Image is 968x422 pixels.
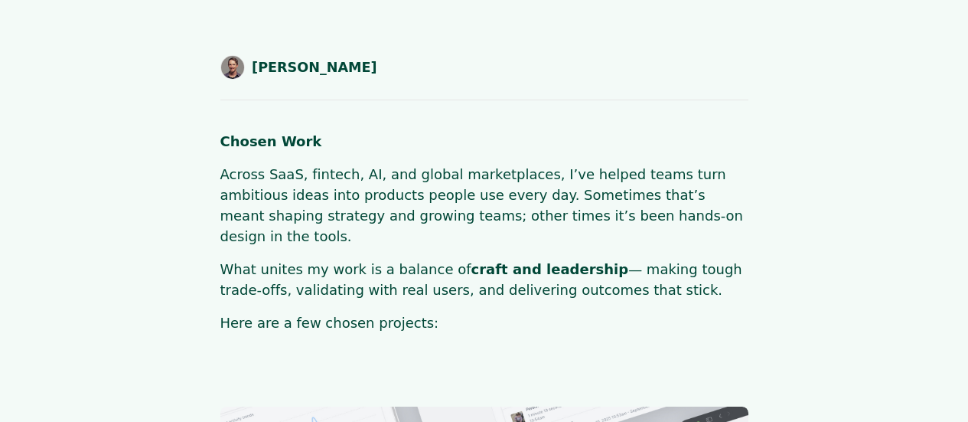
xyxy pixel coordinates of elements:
[252,57,377,77] span: [PERSON_NAME]
[220,55,377,80] a: [PERSON_NAME]
[220,131,748,152] h1: Chosen Work
[220,164,748,247] p: Across SaaS, fintech, AI, and global marketplaces, I’ve helped teams turn ambitious ideas into pr...
[220,259,748,300] p: What unites my work is a balance of — making tough trade-offs, validating with real users, and de...
[220,55,245,80] img: Shaun Byrne
[220,312,748,333] p: Here are a few chosen projects:
[471,261,629,277] strong: craft and leadership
